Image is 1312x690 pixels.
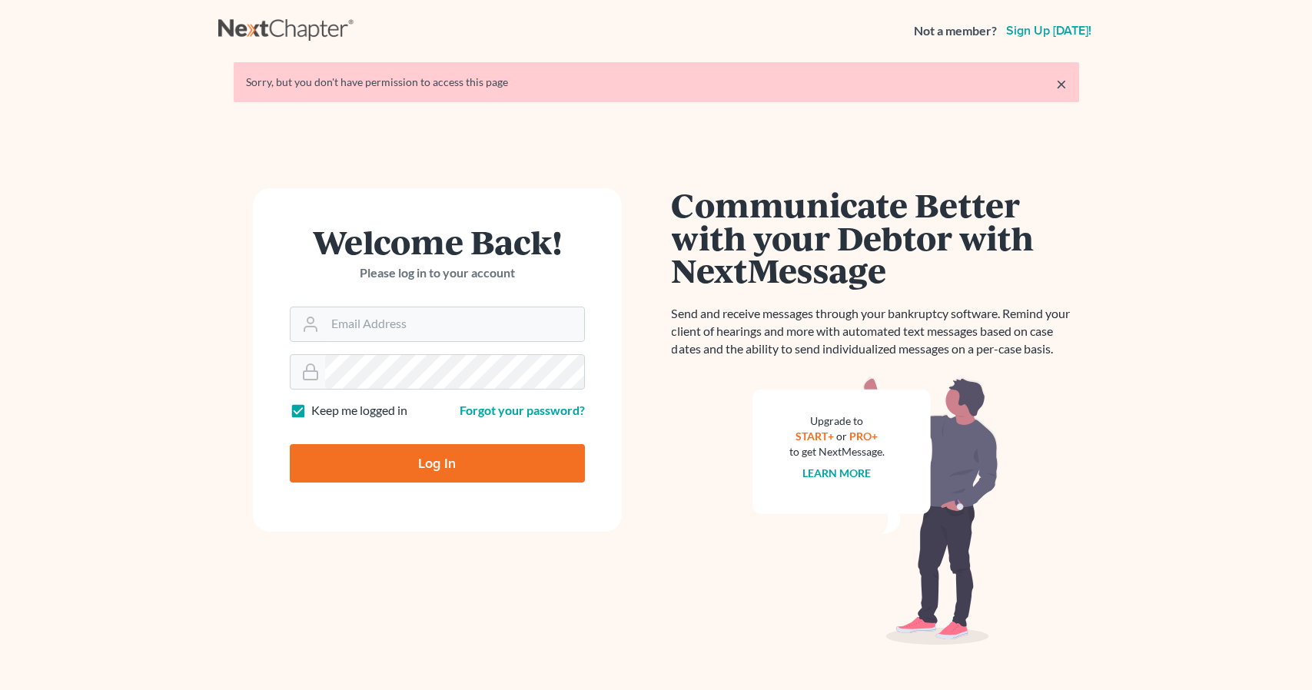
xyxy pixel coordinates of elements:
div: to get NextMessage. [789,444,885,459]
a: Learn more [802,466,871,479]
h1: Communicate Better with your Debtor with NextMessage [672,188,1079,287]
a: × [1056,75,1067,93]
h1: Welcome Back! [290,225,585,258]
a: Forgot your password? [460,403,585,417]
span: or [836,430,847,443]
p: Send and receive messages through your bankruptcy software. Remind your client of hearings and mo... [672,305,1079,358]
input: Email Address [325,307,584,341]
a: PRO+ [849,430,878,443]
strong: Not a member? [914,22,997,40]
div: Sorry, but you don't have permission to access this page [246,75,1067,90]
div: Upgrade to [789,413,885,429]
a: Sign up [DATE]! [1003,25,1094,37]
img: nextmessage_bg-59042aed3d76b12b5cd301f8e5b87938c9018125f34e5fa2b7a6b67550977c72.svg [752,377,998,645]
label: Keep me logged in [311,402,407,420]
a: START+ [796,430,834,443]
p: Please log in to your account [290,264,585,282]
input: Log In [290,444,585,483]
